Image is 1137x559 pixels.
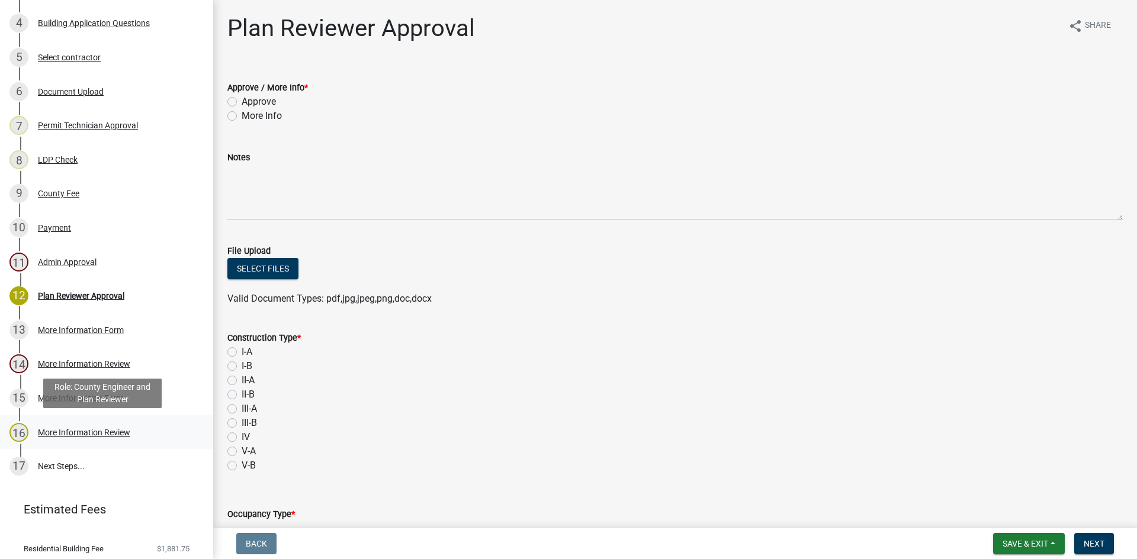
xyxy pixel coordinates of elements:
[38,88,104,96] div: Document Upload
[242,109,282,123] label: More Info
[242,521,388,535] label: A-1 Theaters, [GEOGRAPHIC_DATA]
[242,416,257,430] label: III-B
[1003,539,1048,548] span: Save & Exit
[38,292,124,300] div: Plan Reviewer Approval
[38,189,79,198] div: County Fee
[9,218,28,237] div: 10
[38,53,101,62] div: Select contractor
[9,497,194,521] a: Estimated Fees
[24,545,104,552] span: Residential Building Fee
[9,253,28,272] div: 11
[38,326,124,334] div: More Information Form
[38,224,71,232] div: Payment
[38,121,138,130] div: Permit Technician Approval
[227,258,298,279] button: Select files
[9,321,28,340] div: 13
[38,360,130,368] div: More Information Review
[227,247,271,256] label: File Upload
[9,82,28,101] div: 6
[242,444,256,458] label: V-A
[1084,539,1104,548] span: Next
[9,457,28,476] div: 17
[1068,19,1083,33] i: share
[38,394,124,402] div: More Information Form
[242,430,250,444] label: IV
[157,545,189,552] span: $1,881.75
[242,95,276,109] label: Approve
[38,428,130,437] div: More Information Review
[993,533,1065,554] button: Save & Exit
[38,156,78,164] div: LDP Check
[9,150,28,169] div: 8
[43,379,162,408] div: Role: County Engineer and Plan Reviewer
[9,14,28,33] div: 4
[242,359,252,373] label: I-B
[1059,14,1120,37] button: shareShare
[227,14,475,43] h1: Plan Reviewer Approval
[227,293,432,304] span: Valid Document Types: pdf,jpg,jpeg,png,doc,docx
[227,154,250,162] label: Notes
[242,345,252,359] label: I-A
[236,533,277,554] button: Back
[242,458,256,473] label: V-B
[9,184,28,203] div: 9
[38,19,150,27] div: Building Application Questions
[9,423,28,442] div: 16
[9,286,28,305] div: 12
[1074,533,1114,554] button: Next
[242,373,255,387] label: II-A
[242,402,257,416] label: III-A
[1085,19,1111,33] span: Share
[227,84,308,92] label: Approve / More Info
[246,539,267,548] span: Back
[9,354,28,373] div: 14
[9,48,28,67] div: 5
[227,334,301,342] label: Construction Type
[38,258,97,266] div: Admin Approval
[9,116,28,135] div: 7
[9,389,28,408] div: 15
[242,387,255,402] label: II-B
[227,510,295,519] label: Occupancy Type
